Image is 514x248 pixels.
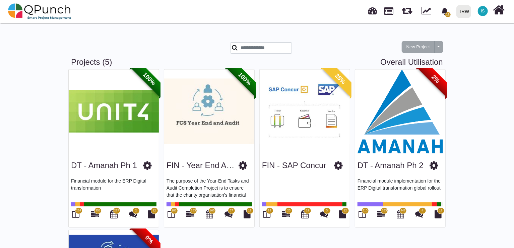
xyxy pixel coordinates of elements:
span: 12 [343,208,347,213]
span: 510 [363,208,368,213]
span: 25% [322,60,359,98]
a: IS [474,0,492,22]
i: Board [263,210,271,218]
span: 284 [76,208,81,213]
div: IRW [460,6,469,17]
span: 4 [422,208,423,213]
span: 37 [230,208,233,213]
i: Gantt [282,210,290,218]
span: 583 [382,208,387,213]
h3: Projects (5) [71,57,443,67]
i: Punch Discussions [224,210,233,218]
span: 19 [268,208,271,213]
i: Gantt [186,210,194,218]
span: 2 [135,208,137,213]
i: Document Library [339,210,346,218]
div: Notification [439,5,451,17]
span: 19 [306,208,309,213]
span: Releases [402,3,412,14]
i: Gantt [91,210,99,218]
span: 12 [248,208,251,213]
a: bell fill12 [437,0,454,21]
i: Document Library [435,210,442,218]
a: Overall Utilisation [380,57,443,67]
span: 183 [191,208,196,213]
span: Projects [384,4,394,15]
i: Punch Discussions [320,210,328,218]
a: IRW [453,0,474,22]
span: 277 [114,208,119,213]
i: Calendar [301,210,309,218]
span: 12 [445,12,451,17]
svg: bell fill [441,8,448,15]
i: Calendar [206,210,213,218]
span: IS [481,9,485,13]
a: DT - Amanah Ph 2 [358,161,424,170]
span: 3 [326,208,328,213]
p: Financial module implementation for the ERP Digital transformation global rollout [358,178,443,198]
i: Punch Discussions [415,210,424,218]
span: Idiris Shariif [478,6,488,16]
p: The purpose of the Year-End Tasks and Audit Completion Project is to ensure that the charity orga... [167,178,252,198]
i: Calendar [397,210,404,218]
i: Board [168,210,175,218]
img: qpunch-sp.fa6292f.png [8,1,71,21]
i: Gantt [377,210,385,218]
i: Document Library [244,210,251,218]
i: Calendar [110,210,118,218]
a: FIN - Year End Audit [167,161,239,170]
div: Dynamic Report [418,0,437,22]
span: 100% [226,60,263,98]
a: 358 [91,213,99,218]
a: DT - Amanah Ph 1 [71,161,137,170]
span: 358 [95,208,101,213]
span: Dashboard [368,4,377,14]
i: Board [359,210,366,218]
a: 583 [377,213,385,218]
i: Document Library [148,210,155,218]
p: Financial module for the ERP Digital transformation [71,178,156,198]
span: 12 [152,208,156,213]
a: 23 [282,213,290,218]
a: FIN - SAP Concur [262,161,326,170]
i: Home [493,4,505,16]
span: 12 [439,208,442,213]
i: Punch Discussions [129,210,137,218]
span: 181 [172,208,177,213]
a: 183 [186,213,194,218]
span: 100% [131,60,168,98]
span: 2% [417,60,454,98]
span: 23 [287,208,291,213]
span: 165 [209,208,214,213]
i: Board [72,210,80,218]
span: 447 [400,208,405,213]
button: New Project [402,41,435,53]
